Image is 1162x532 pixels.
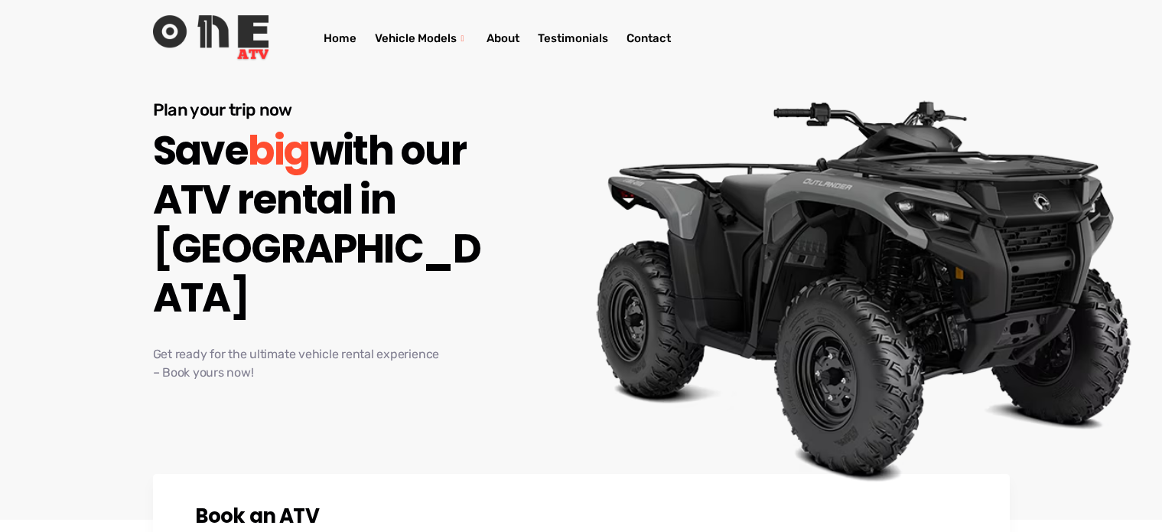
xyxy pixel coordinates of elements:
h2: Save with our ATV rental in [GEOGRAPHIC_DATA] [153,126,504,322]
h2: Book an ATV [195,504,975,528]
a: About [477,8,529,69]
h3: Plan your trip now [153,100,504,120]
span: big [248,126,309,175]
a: Testimonials [529,8,617,69]
a: Vehicle Models [366,8,477,69]
p: Get ready for the ultimate vehicle rental experience – Book yours now! [153,345,504,382]
a: Home [314,8,366,69]
a: Contact [617,8,680,69]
